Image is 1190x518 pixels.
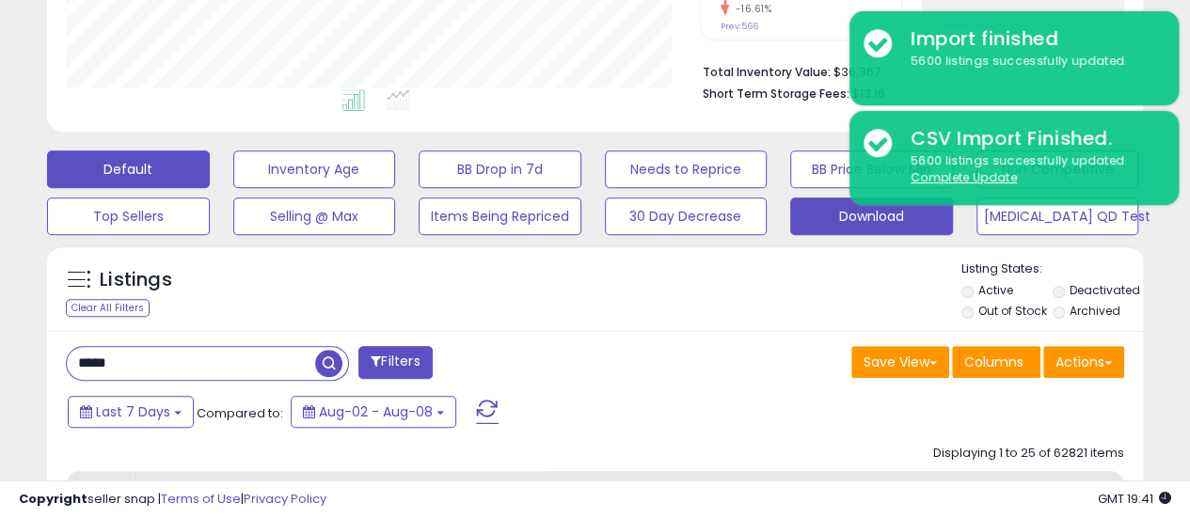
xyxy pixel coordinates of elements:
[66,299,150,317] div: Clear All Filters
[1043,346,1124,378] button: Actions
[419,197,581,235] button: Items Being Repriced
[1098,490,1171,508] span: 2025-08-16 19:41 GMT
[896,125,1165,152] div: CSV Import Finished.
[911,169,1017,185] u: Complete Update
[605,197,768,235] button: 30 Day Decrease
[952,346,1040,378] button: Columns
[358,346,432,379] button: Filters
[703,64,831,80] b: Total Inventory Value:
[977,303,1046,319] label: Out of Stock
[233,197,396,235] button: Selling @ Max
[47,197,210,235] button: Top Sellers
[721,21,758,32] small: Prev: 566
[933,445,1124,463] div: Displaying 1 to 25 of 62821 items
[851,346,949,378] button: Save View
[605,150,768,188] button: Needs to Reprice
[233,150,396,188] button: Inventory Age
[244,490,326,508] a: Privacy Policy
[801,479,1116,498] div: Current B2B Buybox Price
[419,150,581,188] button: BB Drop in 7d
[896,25,1165,53] div: Import finished
[964,353,1023,371] span: Columns
[896,152,1165,187] div: 5600 listings successfully updated.
[961,260,1143,278] p: Listing States:
[47,150,210,188] button: Default
[100,267,172,293] h5: Listings
[896,53,1165,71] div: 5600 listings successfully updated.
[977,282,1012,298] label: Active
[790,150,953,188] button: BB Price Below Min
[19,491,326,509] div: seller snap | |
[703,59,1110,82] li: $36,367
[197,404,283,422] span: Compared to:
[790,197,953,235] button: Download
[1070,282,1140,298] label: Deactivated
[703,86,849,102] b: Short Term Storage Fees:
[140,479,785,498] div: Title
[729,2,772,16] small: -16.61%
[161,490,241,508] a: Terms of Use
[291,396,456,428] button: Aug-02 - Aug-08
[319,402,433,421] span: Aug-02 - Aug-08
[976,197,1139,235] button: [MEDICAL_DATA] QD Test
[96,402,170,421] span: Last 7 Days
[19,490,87,508] strong: Copyright
[68,396,194,428] button: Last 7 Days
[1070,303,1120,319] label: Archived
